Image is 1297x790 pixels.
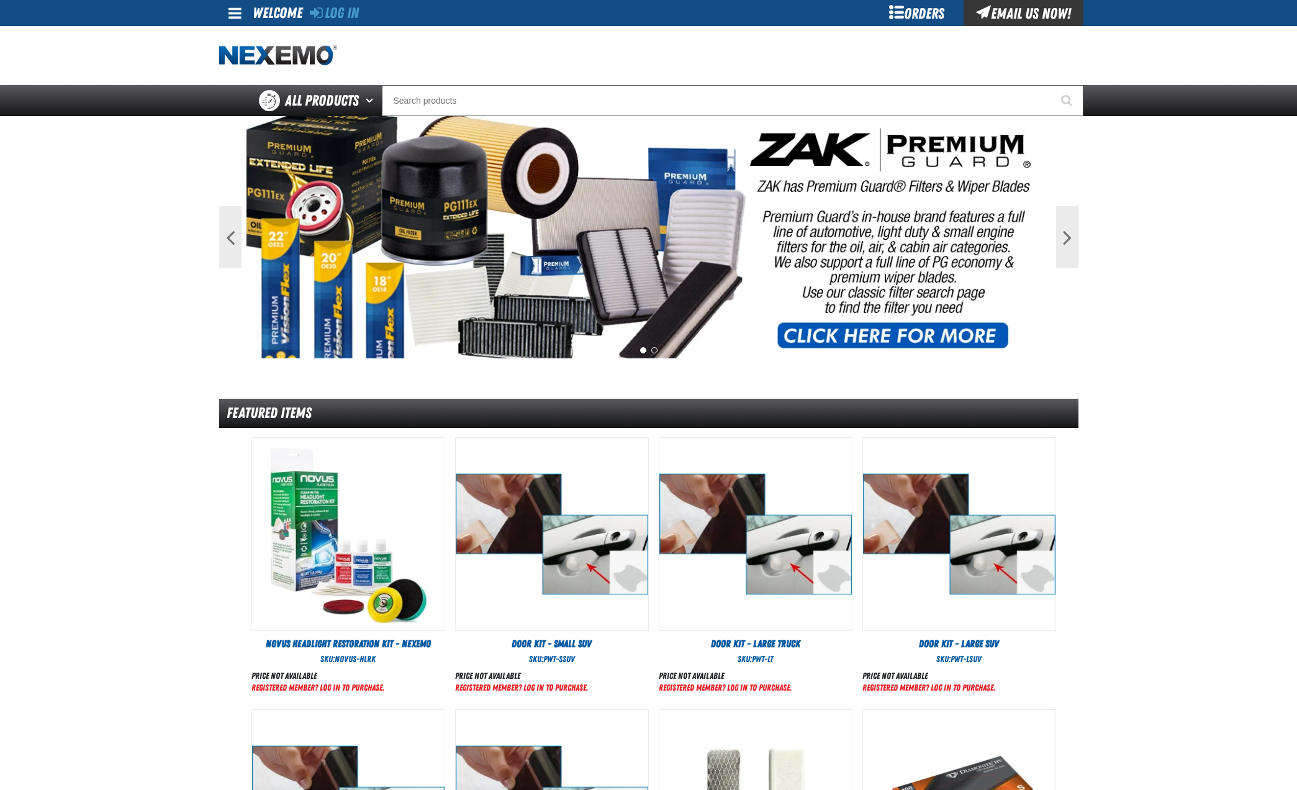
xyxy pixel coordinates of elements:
button: Previous [219,206,242,268]
span: PWT-LT [752,654,773,664]
span: All Products [285,89,359,112]
img: PG Filters & Wipers [246,116,1051,358]
span: Door Kit - Small SUV [512,638,592,650]
a: Log In [310,4,359,22]
: View Details of the Novus Headlight Restoration Kit - Nexemo [252,438,445,630]
div: Featured Items [219,399,1078,428]
img: Nexemo logo [219,45,337,66]
span: PWT-LSUV [951,654,982,664]
img: Novus Headlight Restoration Kit - Nexemo [252,438,445,630]
: View Details of the Door Kit - Large SUV [863,438,1055,630]
a: Registered Member? Log In to purchase. [862,683,995,692]
button: Next [1056,206,1078,268]
a: Registered Member? Log In to purchase. [251,683,384,692]
a: Door Kit - Large Truck [659,637,852,651]
div: SKU: [251,653,445,665]
button: 2 of 2 [651,347,658,353]
a: Novus Headlight Restoration Kit - Nexemo [251,637,445,651]
div: Price not available [455,670,588,682]
button: 1 of 2 [640,347,646,353]
div: Price not available [251,670,384,682]
: View Details of the Door Kit - Small SUV [456,438,648,630]
: View Details of the Door Kit - Large Truck [659,438,852,630]
img: Door Kit - Large SUV [863,438,1055,630]
span: Novus Headlight Restoration Kit - Nexemo [266,638,431,650]
img: Door Kit - Small SUV [456,438,648,630]
button: Open All Products pages [361,85,382,116]
input: Search [382,85,1083,116]
div: Price not available [659,670,792,682]
div: Price not available [862,670,995,682]
div: SKU: [862,653,1056,665]
a: Registered Member? Log In to purchase. [659,683,792,692]
span: NOVUS-HLRK [335,654,376,664]
a: Door Kit - Small SUV [455,637,649,651]
span: Door Kit - Large Truck [711,638,800,650]
div: SKU: [659,653,852,665]
a: Registered Member? Log In to purchase. [455,683,588,692]
a: Door Kit - Large SUV [862,637,1056,651]
div: SKU: [455,653,649,665]
span: Door Kit - Large SUV [919,638,999,650]
button: Start Searching [1052,85,1083,116]
span: PWT-SSUV [543,654,575,664]
img: Door Kit - Large Truck [659,438,852,630]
